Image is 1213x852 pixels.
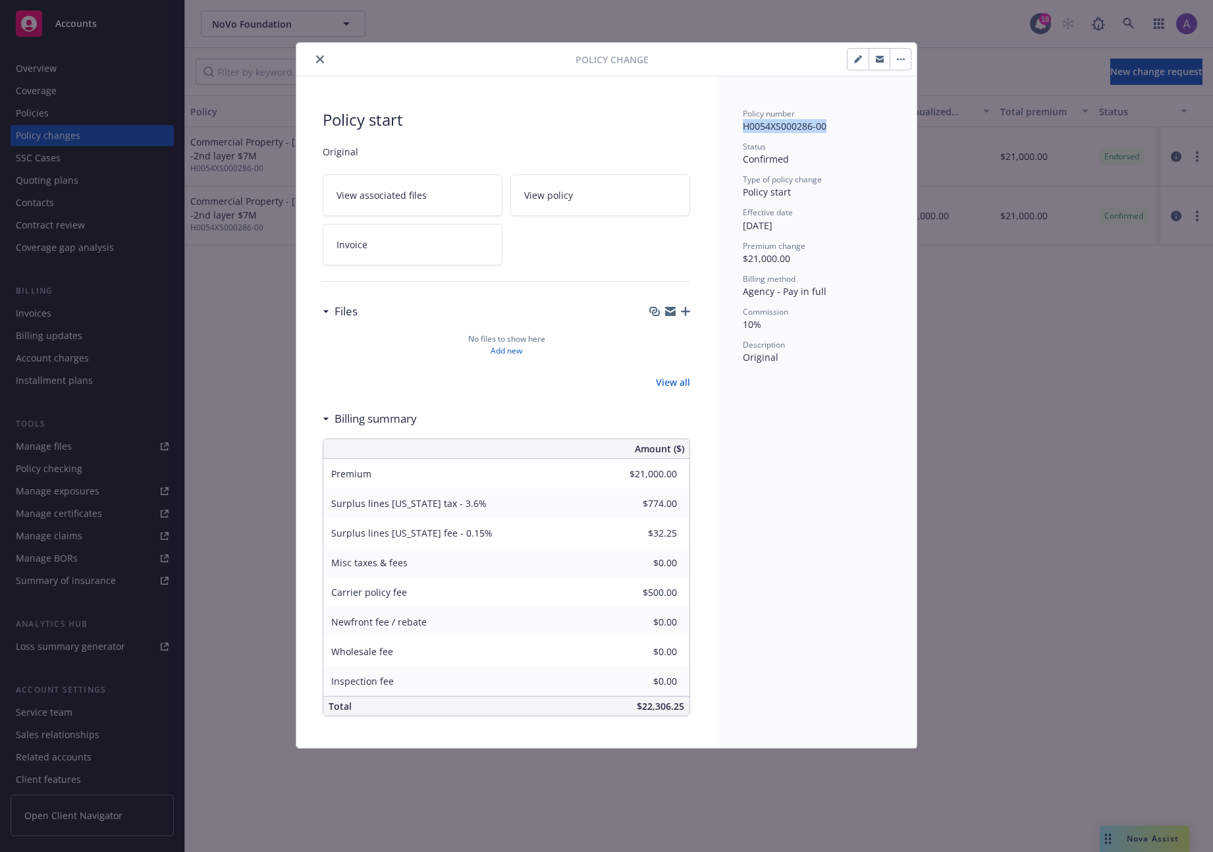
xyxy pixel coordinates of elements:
a: View associated files [323,174,502,216]
input: 0.00 [599,641,685,661]
h3: Billing summary [335,410,417,427]
span: Misc taxes & fees [331,556,408,569]
span: Carrier policy fee [331,586,407,599]
span: Original [743,351,778,363]
div: Billing summary [323,410,417,427]
input: 0.00 [599,612,685,631]
span: Confirmed [743,153,789,165]
a: View all [656,375,690,389]
input: 0.00 [599,493,685,513]
span: Surplus lines [US_STATE] fee - 0.15% [331,527,493,539]
span: Inspection fee [331,675,394,687]
input: 0.00 [599,523,685,543]
span: Description [743,339,785,350]
span: $21,000.00 [743,252,790,265]
span: Agency - Pay in full [743,285,826,298]
a: View policy [510,174,690,216]
a: Invoice [323,224,502,265]
span: Premium [331,467,371,480]
span: Billing method [743,273,795,284]
span: $22,306.25 [637,700,684,712]
span: H0054XS000286-00 [743,120,826,132]
span: Policy Change [576,53,649,67]
span: Surplus lines [US_STATE] tax - 3.6% [331,497,487,510]
span: Newfront fee / rebate [331,616,427,628]
span: Effective date [743,207,793,218]
input: 0.00 [599,582,685,602]
input: 0.00 [599,671,685,691]
button: close [312,51,328,67]
span: [DATE] [743,219,772,232]
span: Premium change [743,240,805,252]
span: Wholesale fee [331,645,393,658]
input: 0.00 [599,464,685,483]
span: Status [743,141,766,152]
span: Amount ($) [635,442,684,456]
span: Total [329,700,352,712]
span: View associated files [337,188,427,202]
span: 10% [743,318,761,331]
span: Policy start [323,108,690,132]
span: Type of policy change [743,174,822,185]
span: View policy [524,188,573,202]
a: Add new [491,345,522,357]
input: 0.00 [599,552,685,572]
span: Invoice [337,238,367,252]
span: Policy number [743,108,795,119]
span: Original [323,145,690,159]
span: No files to show here [468,333,545,345]
span: Policy start [743,186,791,198]
div: Files [323,303,358,320]
h3: Files [335,303,358,320]
span: Commission [743,306,788,317]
